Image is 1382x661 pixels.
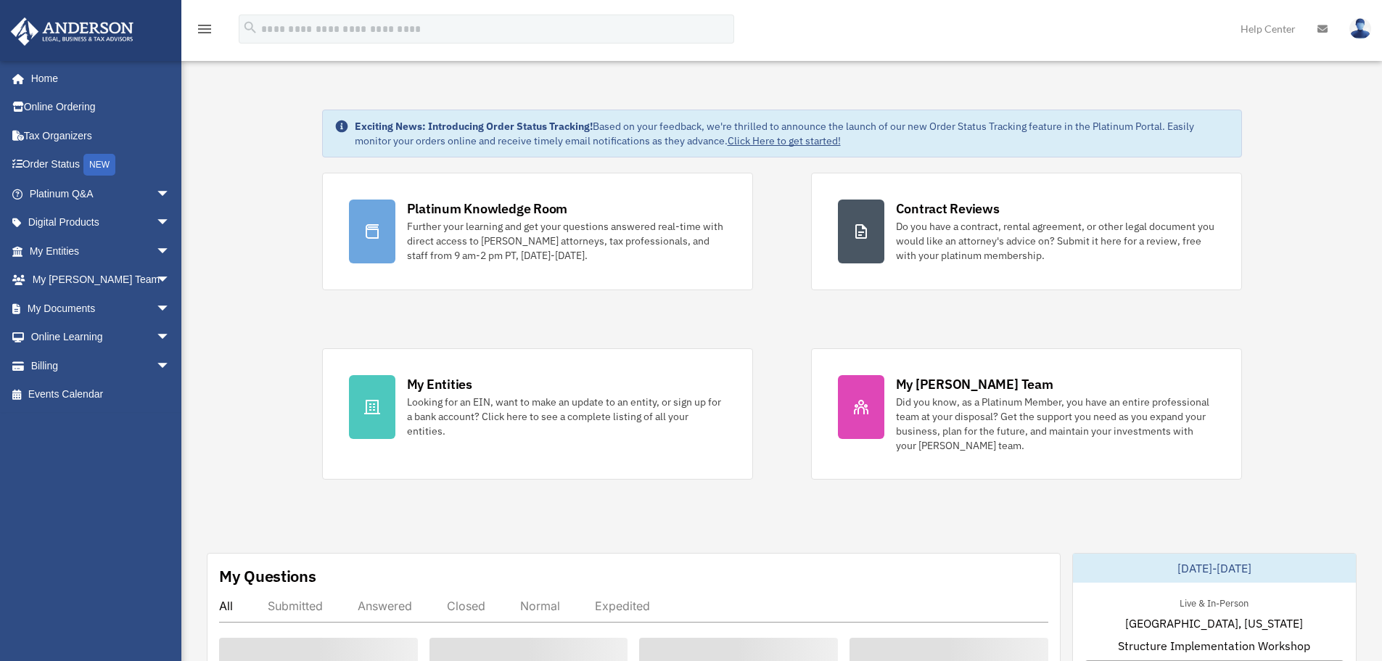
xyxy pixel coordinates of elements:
img: User Pic [1349,18,1371,39]
div: Based on your feedback, we're thrilled to announce the launch of our new Order Status Tracking fe... [355,119,1230,148]
a: My [PERSON_NAME] Team Did you know, as a Platinum Member, you have an entire professional team at... [811,348,1242,480]
a: Home [10,64,185,93]
a: Platinum Knowledge Room Further your learning and get your questions answered real-time with dire... [322,173,753,290]
a: Billingarrow_drop_down [10,351,192,380]
span: arrow_drop_down [156,237,185,266]
a: Events Calendar [10,380,192,409]
span: arrow_drop_down [156,208,185,238]
div: Contract Reviews [896,200,1000,218]
div: Looking for an EIN, want to make an update to an entity, or sign up for a bank account? Click her... [407,395,726,438]
div: Submitted [268,599,323,613]
div: Further your learning and get your questions answered real-time with direct access to [PERSON_NAM... [407,219,726,263]
span: arrow_drop_down [156,179,185,209]
div: All [219,599,233,613]
div: Live & In-Person [1168,594,1260,609]
a: My Entitiesarrow_drop_down [10,237,192,266]
div: Answered [358,599,412,613]
div: Did you know, as a Platinum Member, you have an entire professional team at your disposal? Get th... [896,395,1215,453]
span: arrow_drop_down [156,294,185,324]
a: Platinum Q&Aarrow_drop_down [10,179,192,208]
div: My Questions [219,565,316,587]
a: Order StatusNEW [10,150,192,180]
div: Normal [520,599,560,613]
span: arrow_drop_down [156,323,185,353]
div: NEW [83,154,115,176]
div: My Entities [407,375,472,393]
div: [DATE]-[DATE] [1073,554,1356,583]
a: Online Ordering [10,93,192,122]
i: menu [196,20,213,38]
img: Anderson Advisors Platinum Portal [7,17,138,46]
div: Platinum Knowledge Room [407,200,568,218]
span: arrow_drop_down [156,351,185,381]
span: arrow_drop_down [156,266,185,295]
i: search [242,20,258,36]
span: Structure Implementation Workshop [1118,637,1310,654]
strong: Exciting News: Introducing Order Status Tracking! [355,120,593,133]
div: My [PERSON_NAME] Team [896,375,1053,393]
div: Expedited [595,599,650,613]
div: Closed [447,599,485,613]
a: Tax Organizers [10,121,192,150]
a: My Documentsarrow_drop_down [10,294,192,323]
a: Contract Reviews Do you have a contract, rental agreement, or other legal document you would like... [811,173,1242,290]
a: Online Learningarrow_drop_down [10,323,192,352]
a: menu [196,25,213,38]
a: My Entities Looking for an EIN, want to make an update to an entity, or sign up for a bank accoun... [322,348,753,480]
div: Do you have a contract, rental agreement, or other legal document you would like an attorney's ad... [896,219,1215,263]
a: Digital Productsarrow_drop_down [10,208,192,237]
a: Click Here to get started! [728,134,841,147]
span: [GEOGRAPHIC_DATA], [US_STATE] [1125,615,1303,632]
a: My [PERSON_NAME] Teamarrow_drop_down [10,266,192,295]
